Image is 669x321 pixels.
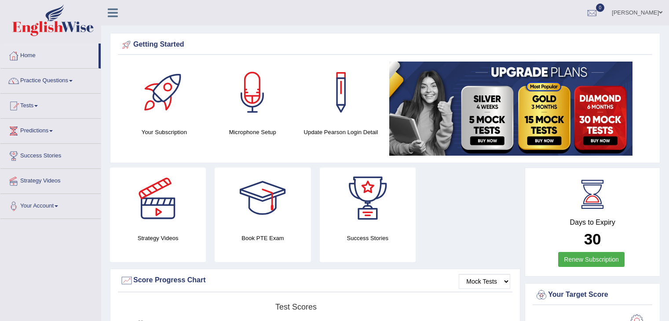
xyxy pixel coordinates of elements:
a: Practice Questions [0,69,101,91]
a: Your Account [0,194,101,216]
h4: Book PTE Exam [215,233,311,243]
a: Strategy Videos [0,169,101,191]
a: Tests [0,94,101,116]
a: Renew Subscription [558,252,625,267]
h4: Days to Expiry [535,219,650,226]
b: 30 [584,230,601,248]
h4: Microphone Setup [213,128,292,137]
tspan: Test scores [275,303,317,311]
h4: Strategy Videos [110,233,206,243]
span: 0 [596,4,605,12]
a: Home [0,44,99,66]
div: Score Progress Chart [120,274,510,287]
h4: Success Stories [320,233,416,243]
a: Success Stories [0,144,101,166]
div: Getting Started [120,38,650,51]
div: Your Target Score [535,288,650,302]
h4: Your Subscription [124,128,204,137]
a: Predictions [0,119,101,141]
h4: Update Pearson Login Detail [301,128,381,137]
img: small5.jpg [389,62,632,156]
